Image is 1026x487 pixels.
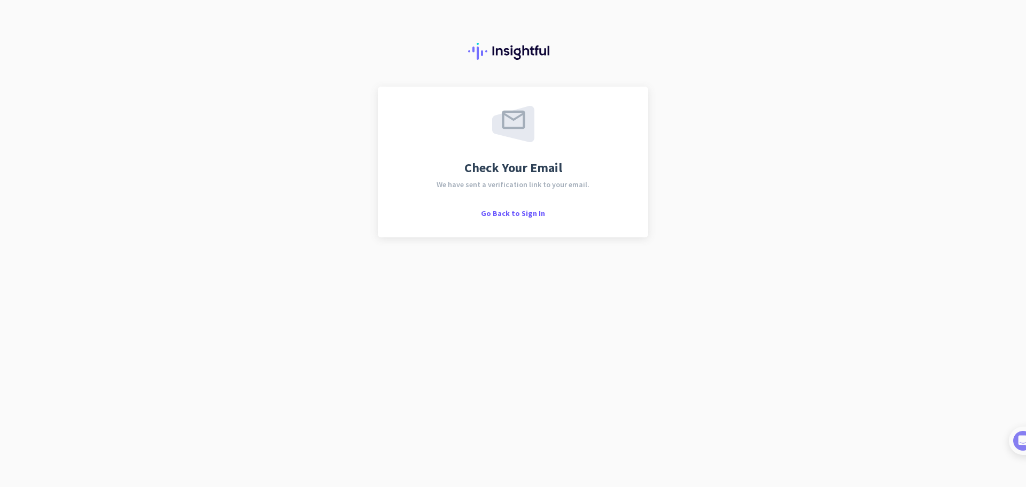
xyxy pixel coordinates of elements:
[437,181,589,188] span: We have sent a verification link to your email.
[481,208,545,218] span: Go Back to Sign In
[464,161,562,174] span: Check Your Email
[492,106,534,142] img: email-sent
[468,43,558,60] img: Insightful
